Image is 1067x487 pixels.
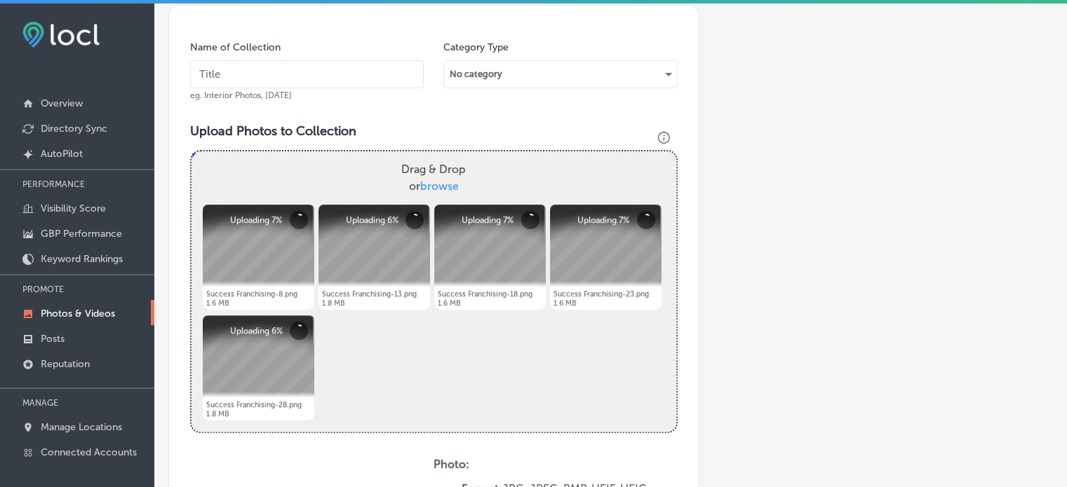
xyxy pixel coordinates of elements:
[420,179,459,193] span: browse
[396,156,471,200] label: Drag & Drop or
[41,253,123,265] p: Keyword Rankings
[41,203,106,214] p: Visibility Score
[41,358,90,370] p: Reputation
[41,148,83,160] p: AutoPilot
[41,228,122,240] p: GBP Performance
[41,308,115,320] p: Photos & Videos
[190,41,281,53] label: Name of Collection
[443,41,509,53] label: Category Type
[41,123,107,135] p: Directory Sync
[434,458,469,471] strong: Photo:
[22,22,100,48] img: fda3e92497d09a02dc62c9cd864e3231.png
[190,123,678,139] h3: Upload Photos to Collection
[190,90,292,100] span: eg. Interior Photos, [DATE]
[41,333,65,345] p: Posts
[41,97,83,109] p: Overview
[190,60,424,88] input: Title
[41,421,122,433] p: Manage Locations
[444,63,676,85] div: No category
[41,446,137,458] p: Connected Accounts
